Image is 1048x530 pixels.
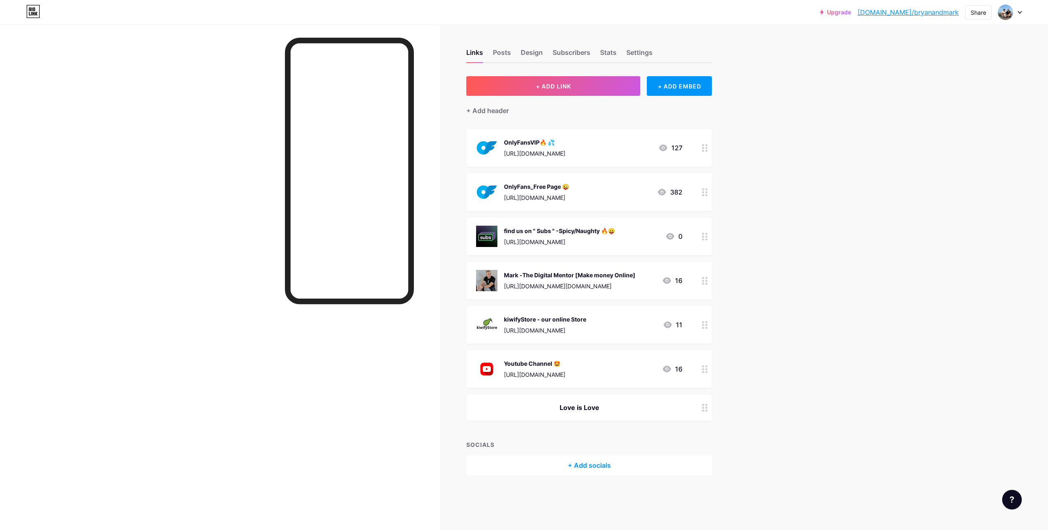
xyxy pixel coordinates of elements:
[521,48,543,62] div: Design
[504,370,565,379] div: [URL][DOMAIN_NAME]
[998,5,1013,20] img: Bryan-and Mark
[504,226,615,235] div: find us on " Subs " -Spicy/Naughty 🔥😛
[476,314,497,335] img: kiwifyStore - our online Store
[858,7,959,17] a: [DOMAIN_NAME]/bryanandmark
[662,276,682,285] div: 16
[536,83,571,90] span: + ADD LINK
[662,364,682,374] div: 16
[466,76,640,96] button: + ADD LINK
[476,358,497,380] img: Youtube Channel 🤩
[476,137,497,159] img: OnlyFansVIP🔥 💦
[476,181,497,203] img: OnlyFans_Free Page 😜
[466,106,509,116] div: + Add header
[657,187,682,197] div: 382
[504,359,565,368] div: Youtube Channel 🤩
[504,315,586,324] div: kiwifyStore - our online Store
[647,76,712,96] div: + ADD EMBED
[971,8,986,17] div: Share
[493,48,511,62] div: Posts
[665,231,682,241] div: 0
[504,193,569,202] div: [URL][DOMAIN_NAME]
[504,182,569,191] div: OnlyFans_Free Page 😜
[466,455,712,475] div: + Add socials
[600,48,617,62] div: Stats
[504,238,615,246] div: [URL][DOMAIN_NAME]
[820,9,851,16] a: Upgrade
[466,440,712,449] div: SOCIALS
[663,320,682,330] div: 11
[476,270,497,291] img: Mark -The Digital Mentor [Make money Online]
[504,149,565,158] div: [URL][DOMAIN_NAME]
[466,48,483,62] div: Links
[476,226,497,247] img: find us on " Subs " -Spicy/Naughty 🔥😛
[476,403,682,412] div: Love is Love
[553,48,590,62] div: Subscribers
[504,271,635,279] div: Mark -The Digital Mentor [Make money Online]
[658,143,682,153] div: 127
[504,138,565,147] div: OnlyFansVIP🔥 💦
[504,282,635,290] div: [URL][DOMAIN_NAME][DOMAIN_NAME]
[626,48,653,62] div: Settings
[504,326,586,335] div: [URL][DOMAIN_NAME]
